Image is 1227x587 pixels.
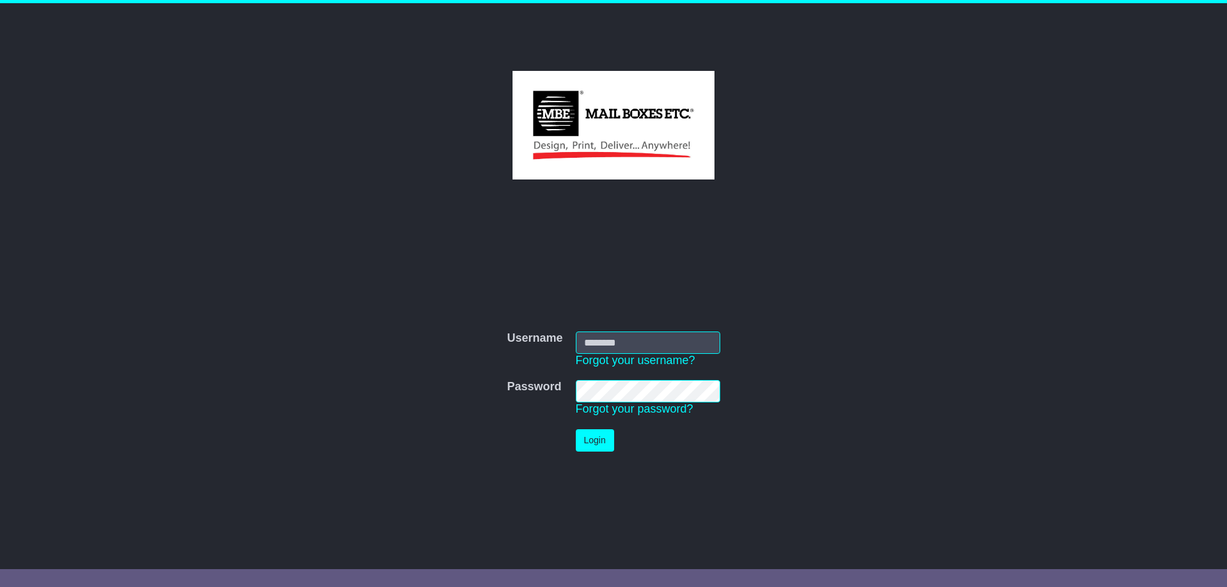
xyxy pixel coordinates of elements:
[507,332,562,346] label: Username
[576,429,614,452] button: Login
[576,402,693,415] a: Forgot your password?
[507,380,561,394] label: Password
[576,354,695,367] a: Forgot your username?
[513,71,714,179] img: MBE Australia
